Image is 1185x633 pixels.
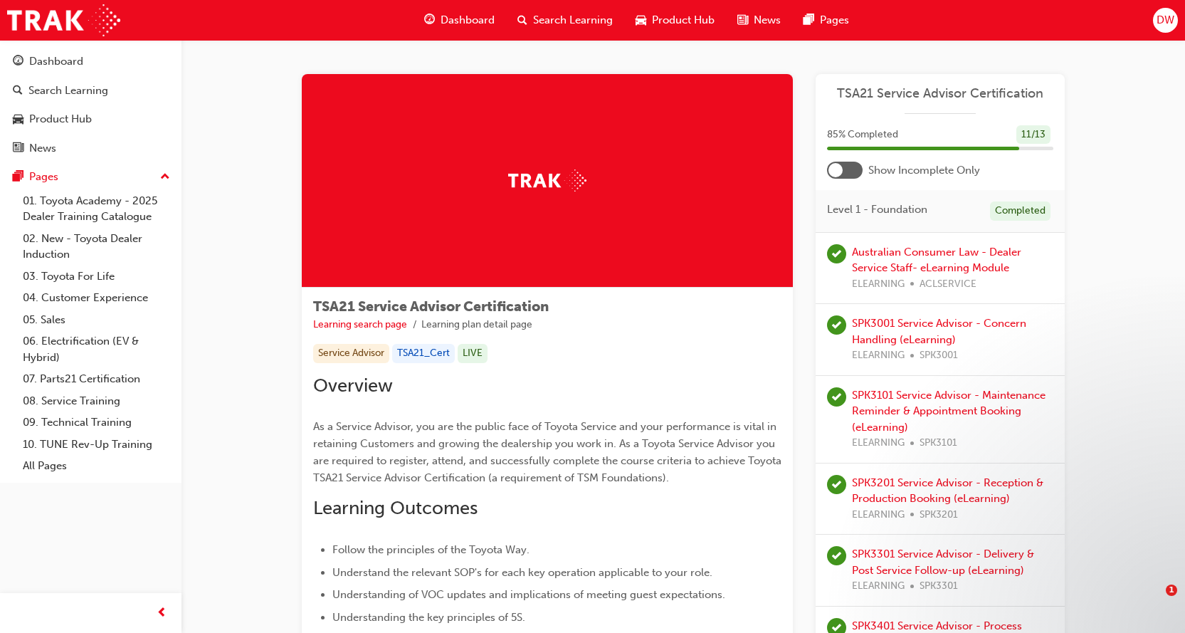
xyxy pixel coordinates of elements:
[652,12,715,28] span: Product Hub
[28,83,108,99] div: Search Learning
[1137,585,1171,619] iframe: Intercom live chat
[332,611,525,624] span: Understanding the key principles of 5S.
[29,111,92,127] div: Product Hub
[13,171,23,184] span: pages-icon
[827,244,846,263] span: learningRecordVerb_PASS-icon
[827,546,846,565] span: learningRecordVerb_PASS-icon
[17,368,176,390] a: 07. Parts21 Certification
[160,168,170,187] span: up-icon
[13,85,23,98] span: search-icon
[792,6,860,35] a: pages-iconPages
[332,566,712,579] span: Understand the relevant SOP's for each key operation applicable to your role.
[726,6,792,35] a: news-iconNews
[852,476,1043,506] a: SPK3201 Service Advisor - Reception & Production Booking (eLearning)
[29,169,58,185] div: Pages
[852,276,905,293] span: ELEARNING
[804,11,814,29] span: pages-icon
[852,347,905,364] span: ELEARNING
[754,12,781,28] span: News
[1157,12,1174,28] span: DW
[852,389,1046,434] a: SPK3101 Service Advisor - Maintenance Reminder & Appointment Booking (eLearning)
[920,347,958,364] span: SPK3001
[920,276,976,293] span: ACLSERVICE
[6,46,176,164] button: DashboardSearch LearningProduct HubNews
[458,344,488,363] div: LIVE
[6,78,176,104] a: Search Learning
[827,387,846,407] span: learningRecordVerb_PASS-icon
[636,11,646,29] span: car-icon
[313,497,478,519] span: Learning Outcomes
[17,266,176,288] a: 03. Toyota For Life
[1016,125,1050,145] div: 11 / 13
[827,85,1053,102] a: TSA21 Service Advisor Certification
[827,127,898,143] span: 85 % Completed
[820,12,849,28] span: Pages
[990,202,1050,221] div: Completed
[313,344,389,363] div: Service Advisor
[852,246,1021,275] a: Australian Consumer Law - Dealer Service Staff- eLearning Module
[6,106,176,132] a: Product Hub
[17,287,176,309] a: 04. Customer Experience
[852,578,905,595] span: ELEARNING
[920,435,957,451] span: SPK3101
[827,475,846,494] span: learningRecordVerb_PASS-icon
[413,6,506,35] a: guage-iconDashboard
[17,390,176,412] a: 08. Service Training
[17,412,176,434] a: 09. Technical Training
[852,507,905,523] span: ELEARNING
[6,48,176,75] a: Dashboard
[852,435,905,451] span: ELEARNING
[332,543,530,556] span: Follow the principles of the Toyota Way.
[508,169,586,192] img: Trak
[392,344,455,363] div: TSA21_Cert
[29,53,83,70] div: Dashboard
[7,4,120,36] img: Trak
[313,420,784,484] span: As a Service Advisor, you are the public face of Toyota Service and your performance is vital in ...
[13,56,23,68] span: guage-icon
[17,434,176,456] a: 10. TUNE Rev-Up Training
[506,6,624,35] a: search-iconSearch Learning
[6,164,176,190] button: Pages
[29,140,56,157] div: News
[827,315,846,335] span: learningRecordVerb_PASS-icon
[17,455,176,477] a: All Pages
[441,12,495,28] span: Dashboard
[852,548,1034,577] a: SPK3301 Service Advisor - Delivery & Post Service Follow-up (eLearning)
[17,330,176,368] a: 06. Electrification (EV & Hybrid)
[533,12,613,28] span: Search Learning
[1166,585,1177,596] span: 1
[17,228,176,266] a: 02. New - Toyota Dealer Induction
[313,375,393,397] span: Overview
[13,113,23,126] span: car-icon
[332,588,725,601] span: Understanding of VOC updates and implications of meeting guest expectations.
[624,6,726,35] a: car-iconProduct Hub
[313,298,549,315] span: TSA21 Service Advisor Certification
[852,317,1026,346] a: SPK3001 Service Advisor - Concern Handling (eLearning)
[13,142,23,155] span: news-icon
[157,605,167,622] span: prev-icon
[737,11,748,29] span: news-icon
[424,11,435,29] span: guage-icon
[421,317,532,333] li: Learning plan detail page
[17,309,176,331] a: 05. Sales
[517,11,527,29] span: search-icon
[17,190,176,228] a: 01. Toyota Academy - 2025 Dealer Training Catalogue
[313,318,407,330] a: Learning search page
[868,162,980,179] span: Show Incomplete Only
[827,202,927,218] span: Level 1 - Foundation
[1153,8,1178,33] button: DW
[6,135,176,162] a: News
